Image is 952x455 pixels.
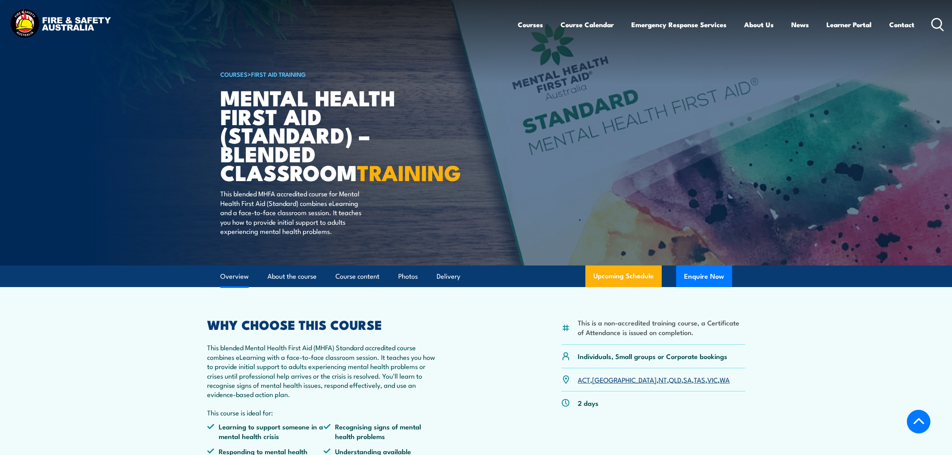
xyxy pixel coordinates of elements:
[267,266,317,287] a: About the course
[578,351,727,361] p: Individuals, Small groups or Corporate bookings
[669,375,681,384] a: QLD
[676,265,732,287] button: Enquire Now
[631,14,726,35] a: Emergency Response Services
[398,266,418,287] a: Photos
[207,319,441,330] h2: WHY CHOOSE THIS COURSE
[220,189,366,235] p: This blended MHFA accredited course for Mental Health First Aid (Standard) combines eLearning and...
[592,375,657,384] a: [GEOGRAPHIC_DATA]
[207,343,441,399] p: This blended Mental Health First Aid (MHFA) Standard accredited course combines eLearning with a ...
[220,266,249,287] a: Overview
[683,375,692,384] a: SA
[720,375,730,384] a: WA
[694,375,705,384] a: TAS
[889,14,914,35] a: Contact
[791,14,809,35] a: News
[707,375,718,384] a: VIC
[744,14,774,35] a: About Us
[659,375,667,384] a: NT
[578,375,590,384] a: ACT
[578,318,745,337] li: This is a non-accredited training course, a Certificate of Attendance is issued on completion.
[220,69,418,79] h6: >
[335,266,379,287] a: Course content
[518,14,543,35] a: Courses
[585,265,662,287] a: Upcoming Schedule
[207,408,441,417] p: This course is ideal for:
[437,266,460,287] a: Delivery
[323,422,440,441] li: Recognising signs of mental health problems
[357,155,461,188] strong: TRAINING
[207,422,324,441] li: Learning to support someone in a mental health crisis
[561,14,614,35] a: Course Calendar
[220,88,418,182] h1: Mental Health First Aid (Standard) – Blended Classroom
[578,398,599,407] p: 2 days
[578,375,730,384] p: , , , , , , ,
[251,70,306,78] a: First Aid Training
[220,70,247,78] a: COURSES
[826,14,872,35] a: Learner Portal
